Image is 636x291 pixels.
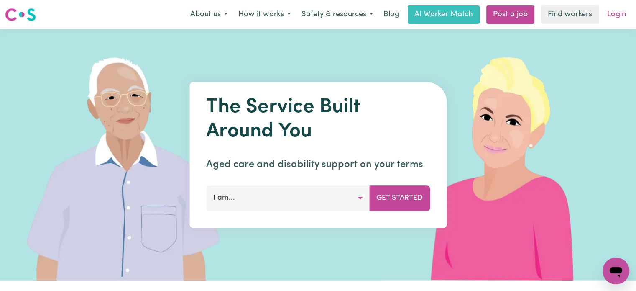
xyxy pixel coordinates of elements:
[206,95,430,144] h1: The Service Built Around You
[206,157,430,172] p: Aged care and disability support on your terms
[5,7,36,22] img: Careseekers logo
[602,5,631,24] a: Login
[5,5,36,24] a: Careseekers logo
[408,5,480,24] a: AI Worker Match
[369,185,430,211] button: Get Started
[541,5,599,24] a: Find workers
[206,185,370,211] button: I am...
[603,258,629,284] iframe: Button to launch messaging window
[185,6,233,23] button: About us
[296,6,378,23] button: Safety & resources
[233,6,296,23] button: How it works
[486,5,534,24] a: Post a job
[378,5,404,24] a: Blog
